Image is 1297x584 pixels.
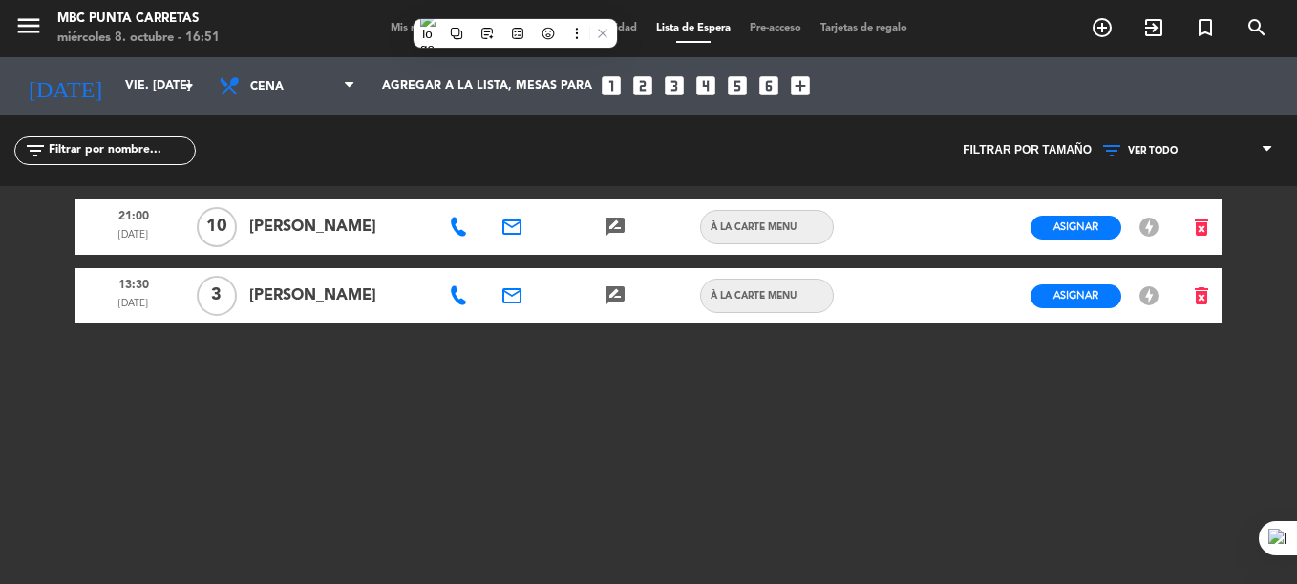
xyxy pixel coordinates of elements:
i: looks_6 [756,73,781,98]
button: delete_forever [1181,280,1222,313]
i: arrow_drop_down [178,74,201,97]
i: email [500,284,523,307]
span: [DATE] [82,227,184,252]
span: Agregar a la lista, mesas para [382,79,592,93]
span: Asignar [1053,288,1098,302]
i: offline_bolt [1138,284,1160,307]
button: delete_forever [1181,211,1222,244]
i: looks_5 [725,73,750,98]
span: [PERSON_NAME] [249,215,428,240]
span: Cena [250,69,341,105]
i: exit_to_app [1142,16,1165,39]
span: Tarjetas de regalo [811,23,917,33]
i: looks_two [630,73,655,98]
i: filter_list [24,139,47,162]
i: looks_3 [662,73,687,98]
i: looks_one [599,73,624,98]
i: offline_bolt [1138,216,1160,239]
span: 10 [197,207,237,247]
i: [DATE] [14,65,116,107]
span: À LA CARTE MENU [701,219,806,235]
i: looks_4 [693,73,718,98]
span: VER TODO [1128,145,1178,156]
span: Mis reservas [381,23,460,33]
button: Asignar [1031,216,1121,240]
span: À LA CARTE MENU [701,288,806,303]
i: search [1245,16,1268,39]
span: [PERSON_NAME] [249,283,428,308]
span: Lista de Espera [647,23,740,33]
i: add_circle_outline [1091,16,1114,39]
i: menu [14,11,43,40]
i: turned_in_not [1194,16,1217,39]
i: add_box [788,73,813,98]
button: menu [14,11,43,47]
span: Filtrar por tamaño [963,141,1092,160]
button: Asignar [1031,284,1121,308]
i: rate_review [604,284,627,307]
span: Pre-acceso [740,23,811,33]
div: miércoles 8. octubre - 16:51 [57,29,220,48]
i: delete_forever [1190,216,1213,239]
input: Filtrar por nombre... [47,140,195,161]
i: delete_forever [1190,284,1213,307]
span: 13:30 [82,272,184,297]
i: rate_review [604,216,627,239]
span: [DATE] [82,296,184,321]
span: 3 [197,276,237,316]
button: offline_bolt [1132,283,1166,308]
i: email [500,216,523,239]
div: MBC Punta Carretas [57,10,220,29]
span: Asignar [1053,219,1098,234]
span: 21:00 [82,203,184,228]
button: offline_bolt [1132,215,1166,240]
